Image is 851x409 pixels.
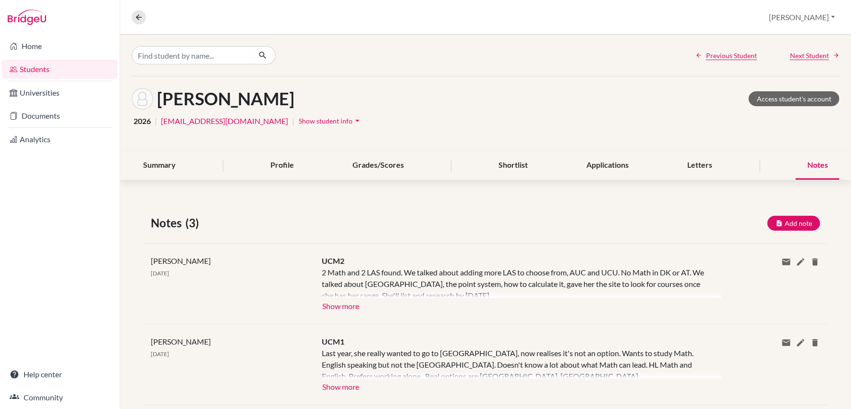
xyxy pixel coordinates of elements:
[134,115,151,127] span: 2026
[487,151,540,180] div: Shortlist
[8,10,46,25] img: Bridge-U
[132,151,187,180] div: Summary
[2,130,118,149] a: Analytics
[132,88,153,110] img: Julianna Miszori's avatar
[2,60,118,79] a: Students
[259,151,305,180] div: Profile
[2,365,118,384] a: Help center
[185,214,203,232] span: (3)
[299,117,353,125] span: Show student info
[767,216,820,231] button: Add note
[676,151,724,180] div: Letters
[322,337,344,346] span: UCM1
[790,50,829,61] span: Next Student
[151,337,211,346] span: [PERSON_NAME]
[155,115,157,127] span: |
[790,50,839,61] a: Next Student
[353,116,362,125] i: arrow_drop_down
[298,113,363,128] button: Show student infoarrow_drop_down
[322,379,360,393] button: Show more
[151,214,185,232] span: Notes
[2,388,118,407] a: Community
[341,151,415,180] div: Grades/Scores
[796,151,839,180] div: Notes
[151,350,169,358] span: [DATE]
[322,298,360,312] button: Show more
[749,91,839,106] a: Access student's account
[132,46,251,64] input: Find student by name...
[151,256,211,265] span: [PERSON_NAME]
[151,270,169,277] span: [DATE]
[292,115,294,127] span: |
[2,37,118,56] a: Home
[322,347,706,379] div: Last year, she really wanted to go to [GEOGRAPHIC_DATA], now realises it's not an option. Wants t...
[706,50,757,61] span: Previous Student
[575,151,641,180] div: Applications
[2,106,118,125] a: Documents
[322,256,344,265] span: UCM2
[765,8,839,26] button: [PERSON_NAME]
[695,50,757,61] a: Previous Student
[161,115,288,127] a: [EMAIL_ADDRESS][DOMAIN_NAME]
[157,88,294,109] h1: [PERSON_NAME]
[322,267,706,298] div: 2 Math and 2 LAS found. We talked about adding more LAS to choose from, AUC and UCU. No Math in D...
[2,83,118,102] a: Universities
